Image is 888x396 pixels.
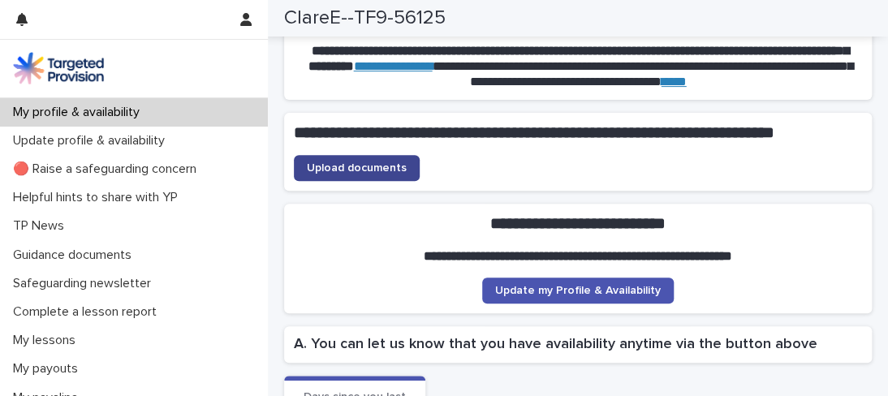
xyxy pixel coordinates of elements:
p: 🔴 Raise a safeguarding concern [6,161,209,177]
p: Guidance documents [6,247,144,263]
p: Update profile & availability [6,133,178,148]
p: TP News [6,218,77,234]
h2: ClareE--TF9-56125 [284,6,446,30]
p: Safeguarding newsletter [6,276,164,291]
p: Complete a lesson report [6,304,170,320]
img: M5nRWzHhSzIhMunXDL62 [13,52,104,84]
span: Upload documents [307,162,407,174]
p: My lessons [6,333,88,348]
p: My payouts [6,361,91,377]
p: My profile & availability [6,105,153,120]
p: Helpful hints to share with YP [6,190,191,205]
span: Update my Profile & Availability [495,285,661,296]
h2: A. You can let us know that you have availability anytime via the button above [294,336,862,354]
a: Update my Profile & Availability [482,278,674,303]
a: Upload documents [294,155,420,181]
